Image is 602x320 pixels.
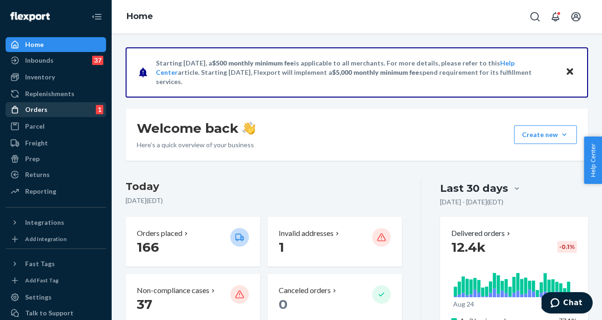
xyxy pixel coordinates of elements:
button: Delivered orders [451,228,512,239]
button: Integrations [6,215,106,230]
a: Reporting [6,184,106,199]
span: 37 [137,296,152,312]
div: Add Integration [25,235,67,243]
a: Add Fast Tag [6,275,106,286]
span: $500 monthly minimum fee [212,59,294,67]
a: Add Integration [6,234,106,245]
button: Open account menu [567,7,585,26]
a: Returns [6,167,106,182]
span: 166 [137,239,159,255]
h1: Welcome back [137,120,255,137]
div: Inbounds [25,56,54,65]
p: [DATE] ( EDT ) [126,196,402,205]
a: Home [6,37,106,52]
div: Home [25,40,44,49]
a: Home [127,11,153,21]
img: hand-wave emoji [242,122,255,135]
a: Settings [6,290,106,305]
div: Freight [25,138,48,148]
p: Non-compliance cases [137,285,209,296]
a: Freight [6,136,106,150]
div: Prep [25,154,40,163]
button: Create new [514,125,577,144]
button: Help Center [584,137,602,184]
iframe: Opens a widget where you can chat to one of our agents [542,292,593,315]
div: Orders [25,105,47,114]
h3: Today [126,179,402,194]
div: Add Fast Tag [25,276,59,284]
button: Open notifications [546,7,565,26]
span: $5,000 monthly minimum fee [332,68,419,76]
span: 0 [279,296,288,312]
ol: breadcrumbs [119,3,161,30]
p: Here’s a quick overview of your business [137,140,255,150]
p: Starting [DATE], a is applicable to all merchants. For more details, please refer to this article... [156,59,556,86]
button: Open Search Box [526,7,544,26]
p: Aug 24 [453,300,474,309]
div: Parcel [25,122,45,131]
a: Orders1 [6,102,106,117]
div: Talk to Support [25,308,74,318]
p: [DATE] - [DATE] ( EDT ) [440,197,503,207]
div: Replenishments [25,89,74,98]
p: Canceled orders [279,285,331,296]
p: Orders placed [137,228,182,239]
div: Reporting [25,187,56,196]
span: 12.4k [451,239,486,255]
p: Invalid addresses [279,228,334,239]
a: Prep [6,151,106,166]
a: Parcel [6,119,106,134]
img: Flexport logo [10,12,50,21]
div: 1 [96,105,103,114]
button: Invalid addresses 1 [268,217,402,267]
a: Inbounds37 [6,53,106,68]
div: -0.1 % [557,241,577,253]
button: Close Navigation [87,7,106,26]
button: Fast Tags [6,256,106,271]
button: Orders placed 166 [126,217,260,267]
a: Inventory [6,70,106,85]
div: Settings [25,293,52,302]
div: Returns [25,170,50,179]
div: 37 [92,56,103,65]
div: Integrations [25,218,64,227]
a: Replenishments [6,86,106,101]
div: Last 30 days [440,181,508,196]
div: Fast Tags [25,259,55,268]
span: 1 [279,239,284,255]
div: Inventory [25,72,55,82]
button: Close [564,65,576,79]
